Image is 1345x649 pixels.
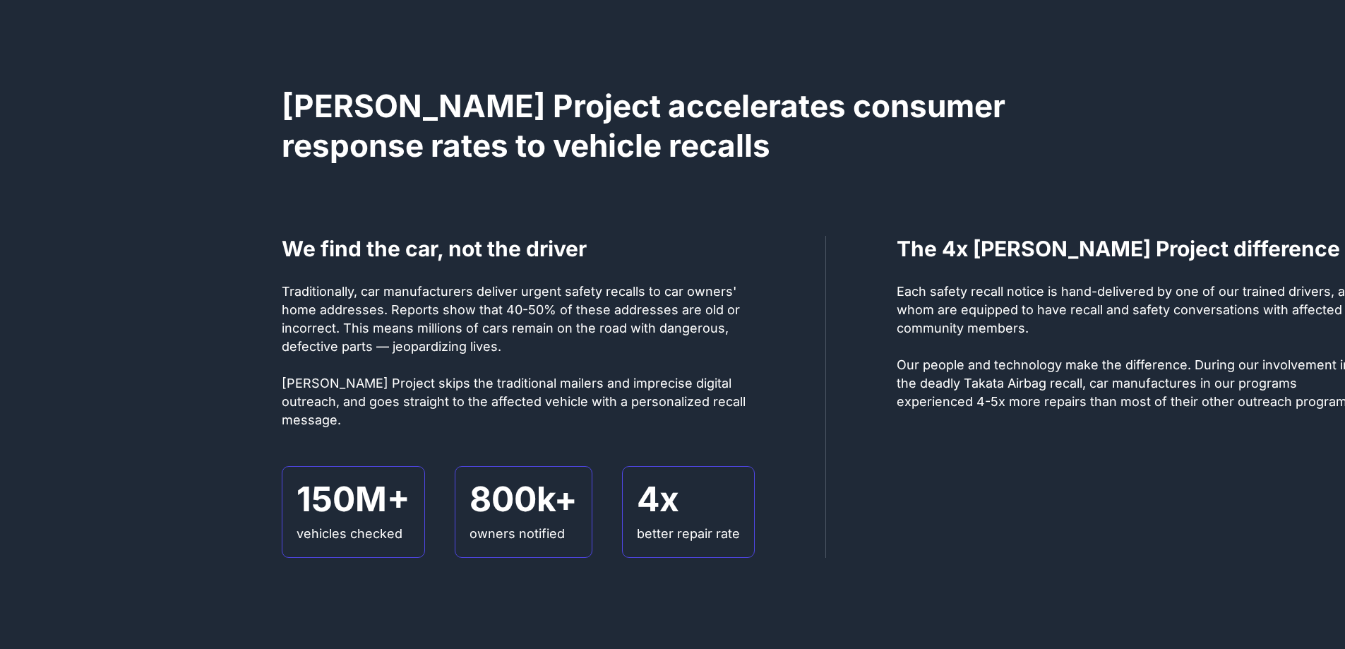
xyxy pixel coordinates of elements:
p: better repair rate [637,525,740,543]
p: 4x [637,481,740,518]
h3: We find the car, not the driver [282,236,755,261]
p: owners notified [470,525,578,543]
p: vehicles checked [297,525,410,543]
p: Traditionally, car manufacturers deliver urgent safety recalls to car owners' home addresses. Rep... [282,282,755,429]
p: 800k+ [470,481,578,518]
h2: [PERSON_NAME] Project accelerates consumer response rates to vehicle recalls [282,86,1064,165]
p: 150M+ [297,481,410,518]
